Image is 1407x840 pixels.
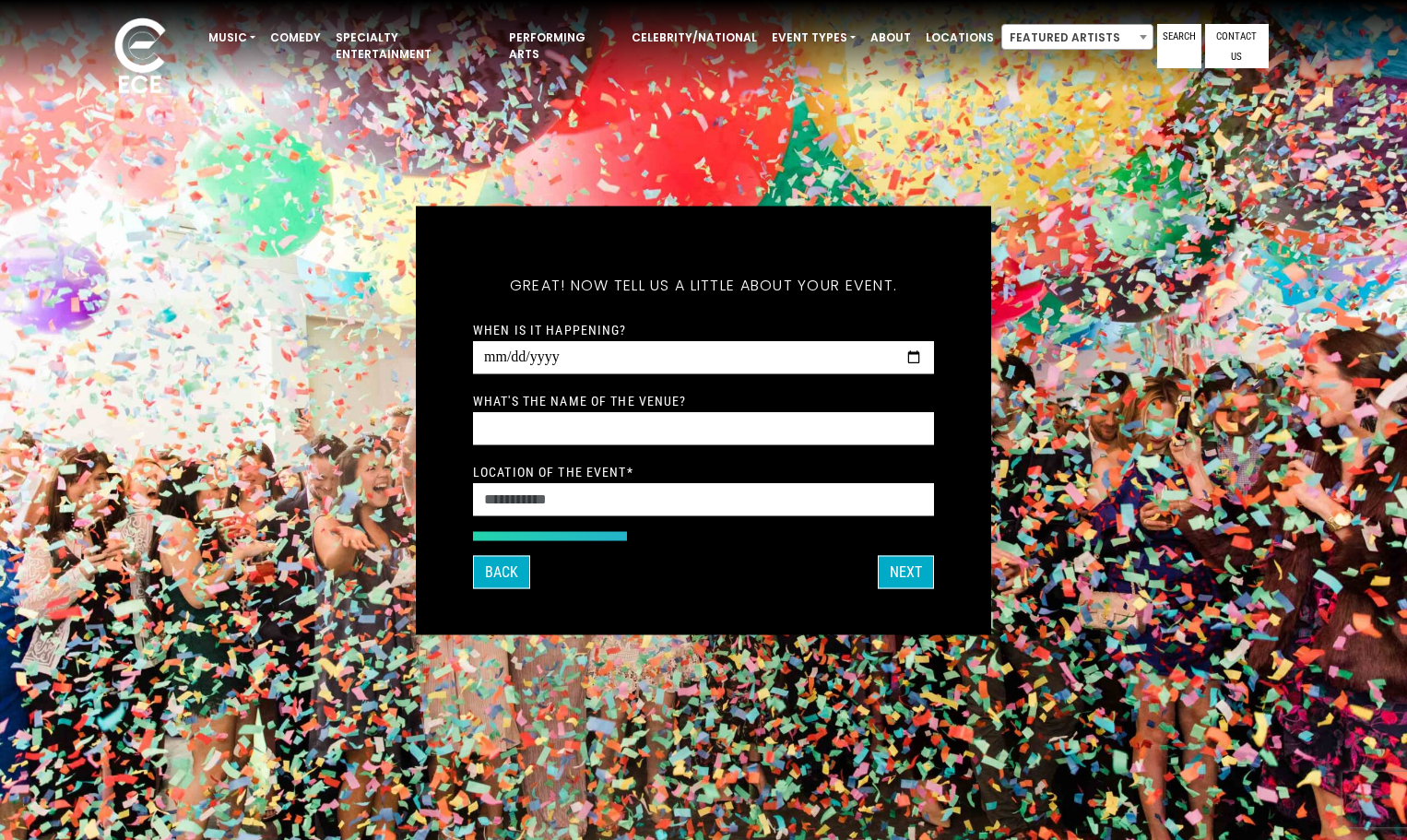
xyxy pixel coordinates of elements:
a: Event Types [764,22,863,53]
a: Search [1157,24,1201,68]
h5: Great! Now tell us a little about your event. [473,252,934,318]
button: Next [878,555,934,588]
a: About [863,22,918,53]
span: Featured Artists [1002,25,1153,51]
label: Location of the event [473,463,633,479]
a: Contact Us [1205,24,1269,68]
a: Specialty Entertainment [328,22,502,70]
a: Celebrity/National [624,22,764,53]
a: Performing Arts [502,22,624,70]
a: Locations [918,22,1001,53]
a: Comedy [263,22,328,53]
a: Music [201,22,263,53]
span: Featured Artists [1001,24,1153,50]
label: When is it happening? [473,321,627,337]
img: ece_new_logo_whitev2-1.png [94,13,186,102]
button: Back [473,555,530,588]
label: What's the name of the venue? [473,392,686,408]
